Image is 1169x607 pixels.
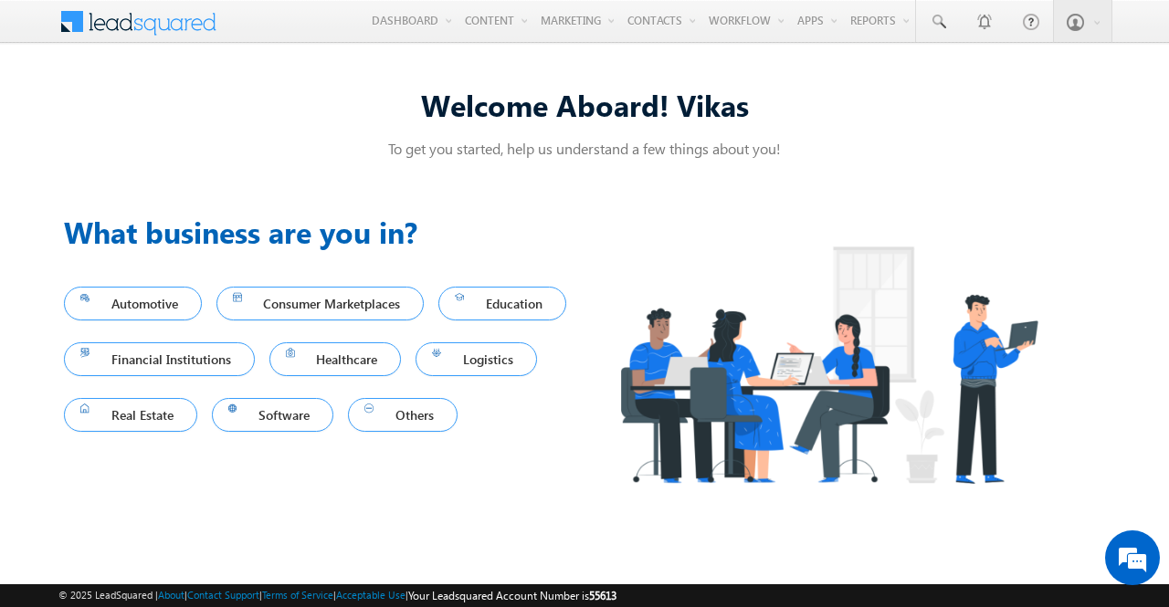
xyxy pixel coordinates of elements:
[336,589,405,601] a: Acceptable Use
[408,589,616,602] span: Your Leadsquared Account Number is
[286,347,385,372] span: Healthcare
[187,589,259,601] a: Contact Support
[432,347,521,372] span: Logistics
[80,347,238,372] span: Financial Institutions
[64,85,1105,124] div: Welcome Aboard! Vikas
[58,587,616,604] span: © 2025 LeadSquared | | | | |
[584,210,1072,519] img: Industry.png
[64,210,584,254] h3: What business are you in?
[589,589,616,602] span: 55613
[364,403,441,427] span: Others
[158,589,184,601] a: About
[64,139,1105,158] p: To get you started, help us understand a few things about you!
[233,291,408,316] span: Consumer Marketplaces
[228,403,318,427] span: Software
[80,291,185,316] span: Automotive
[80,403,181,427] span: Real Estate
[455,291,550,316] span: Education
[262,589,333,601] a: Terms of Service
